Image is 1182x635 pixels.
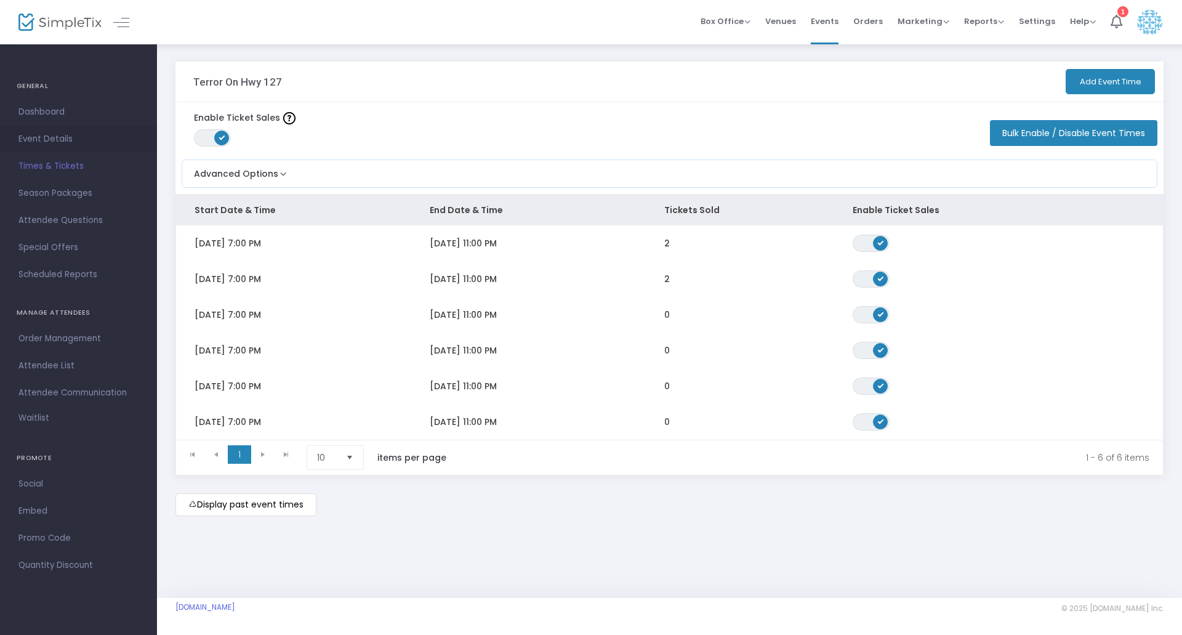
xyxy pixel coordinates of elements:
[646,195,834,225] th: Tickets Sold
[664,344,670,357] span: 0
[195,344,261,357] span: [DATE] 7:00 PM
[1061,604,1164,613] span: © 2025 [DOMAIN_NAME] Inc.
[175,602,235,612] a: [DOMAIN_NAME]
[195,416,261,428] span: [DATE] 7:00 PM
[175,493,316,516] m-button: Display past event times
[877,239,883,245] span: ON
[664,273,670,285] span: 2
[195,309,261,321] span: [DATE] 7:00 PM
[195,237,261,249] span: [DATE] 7:00 PM
[853,6,883,37] span: Orders
[664,309,670,321] span: 0
[430,380,497,392] span: [DATE] 11:00 PM
[219,134,225,140] span: ON
[18,557,139,573] span: Quantity Discount
[18,185,139,201] span: Season Packages
[317,451,336,464] span: 10
[877,346,883,352] span: ON
[176,195,411,225] th: Start Date & Time
[877,418,883,424] span: ON
[877,275,883,281] span: ON
[18,530,139,546] span: Promo Code
[472,445,1149,470] kendo-pager-info: 1 - 6 of 6 items
[664,380,670,392] span: 0
[283,112,295,124] img: question-mark
[18,240,139,256] span: Special Offers
[18,131,139,147] span: Event Details
[18,503,139,519] span: Embed
[1117,6,1128,17] div: 1
[701,15,750,27] span: Box Office
[430,416,497,428] span: [DATE] 11:00 PM
[1070,15,1096,27] span: Help
[18,331,139,347] span: Order Management
[898,15,949,27] span: Marketing
[990,120,1157,146] button: Bulk Enable / Disable Event Times
[377,451,446,464] label: items per page
[18,267,139,283] span: Scheduled Reports
[176,195,1163,440] div: Data table
[18,104,139,120] span: Dashboard
[193,76,282,88] h3: Terror On Hwy 127
[17,446,140,471] h4: PROMOTE
[17,301,140,325] h4: MANAGE ATTENDEES
[877,382,883,388] span: ON
[18,158,139,174] span: Times & Tickets
[18,358,139,374] span: Attendee List
[341,446,358,469] button: Select
[182,160,289,180] button: Advanced Options
[194,111,295,124] label: Enable Ticket Sales
[18,476,139,492] span: Social
[195,273,261,285] span: [DATE] 7:00 PM
[664,237,670,249] span: 2
[811,6,838,37] span: Events
[411,195,646,225] th: End Date & Time
[430,237,497,249] span: [DATE] 11:00 PM
[1066,69,1155,94] button: Add Event Time
[18,212,139,229] span: Attendee Questions
[964,15,1004,27] span: Reports
[664,416,670,428] span: 0
[18,385,139,401] span: Attendee Communication
[877,310,883,317] span: ON
[1019,6,1055,37] span: Settings
[195,380,261,392] span: [DATE] 7:00 PM
[834,195,975,225] th: Enable Ticket Sales
[765,6,796,37] span: Venues
[430,344,497,357] span: [DATE] 11:00 PM
[17,74,140,99] h4: GENERAL
[430,273,497,285] span: [DATE] 11:00 PM
[228,445,251,464] span: Page 1
[18,412,49,424] span: Waitlist
[430,309,497,321] span: [DATE] 11:00 PM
